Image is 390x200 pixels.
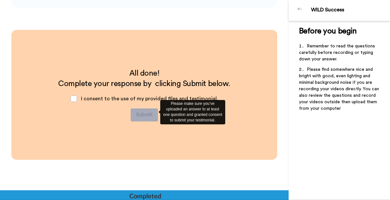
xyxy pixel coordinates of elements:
button: Submit [131,108,158,121]
div: Please make sure you’ve uploaded an answer to at least one question and granted consent to submit... [160,100,225,124]
span: All done! [129,69,160,77]
span: Please find somewhere nice and bright with good, even lighting and minimal background noise if yo... [299,67,380,111]
div: WILD Success [311,7,390,13]
span: I consent to the use of my provided files and testimonial. [81,96,218,101]
span: Before you begin [299,27,357,35]
img: Profile Image [292,3,308,18]
span: Remember to read the questions carefully before recording or typing down your answer. [299,44,376,61]
span: Complete your response by clicking Submit below. [58,80,230,88]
